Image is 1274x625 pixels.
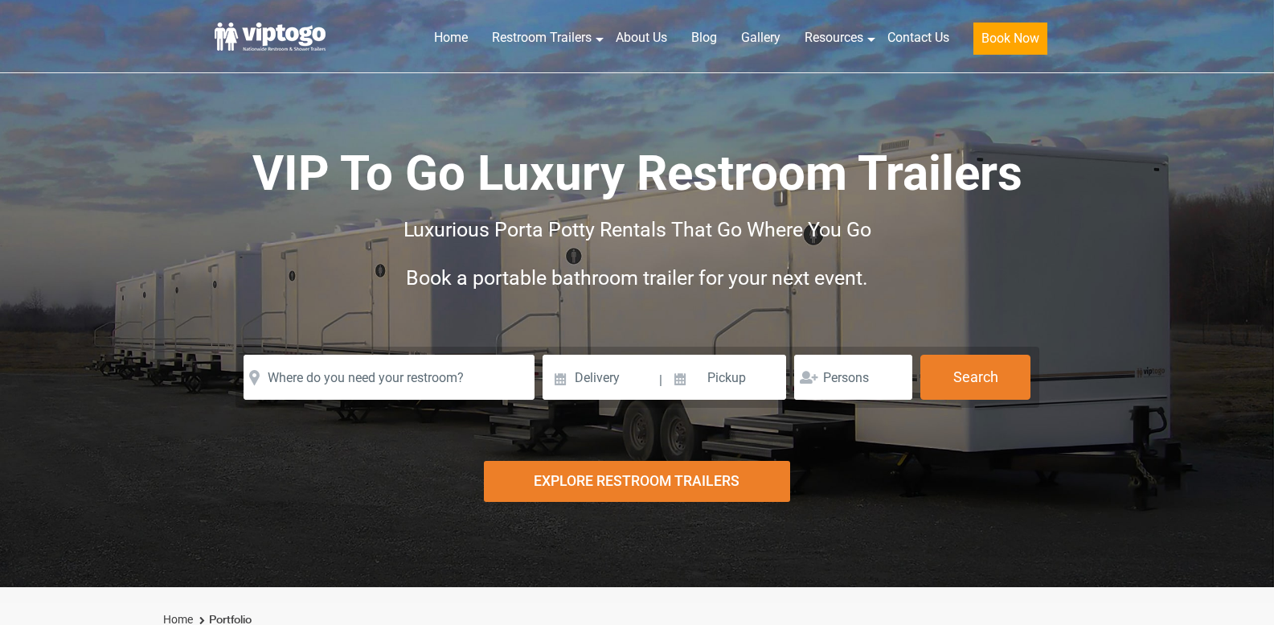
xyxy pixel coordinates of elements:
[659,355,662,406] span: |
[961,20,1059,64] a: Book Now
[484,461,789,502] div: Explore Restroom Trailers
[406,266,868,290] span: Book a portable bathroom trailer for your next event.
[604,20,679,56] a: About Us
[679,20,729,56] a: Blog
[920,355,1030,400] button: Search
[665,355,787,400] input: Pickup
[793,20,875,56] a: Resources
[422,20,480,56] a: Home
[543,355,657,400] input: Delivery
[794,355,912,400] input: Persons
[252,145,1022,202] span: VIP To Go Luxury Restroom Trailers
[404,218,871,241] span: Luxurious Porta Potty Rentals That Go Where You Go
[244,355,535,400] input: Where do you need your restroom?
[875,20,961,56] a: Contact Us
[729,20,793,56] a: Gallery
[973,23,1047,55] button: Book Now
[480,20,604,56] a: Restroom Trailers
